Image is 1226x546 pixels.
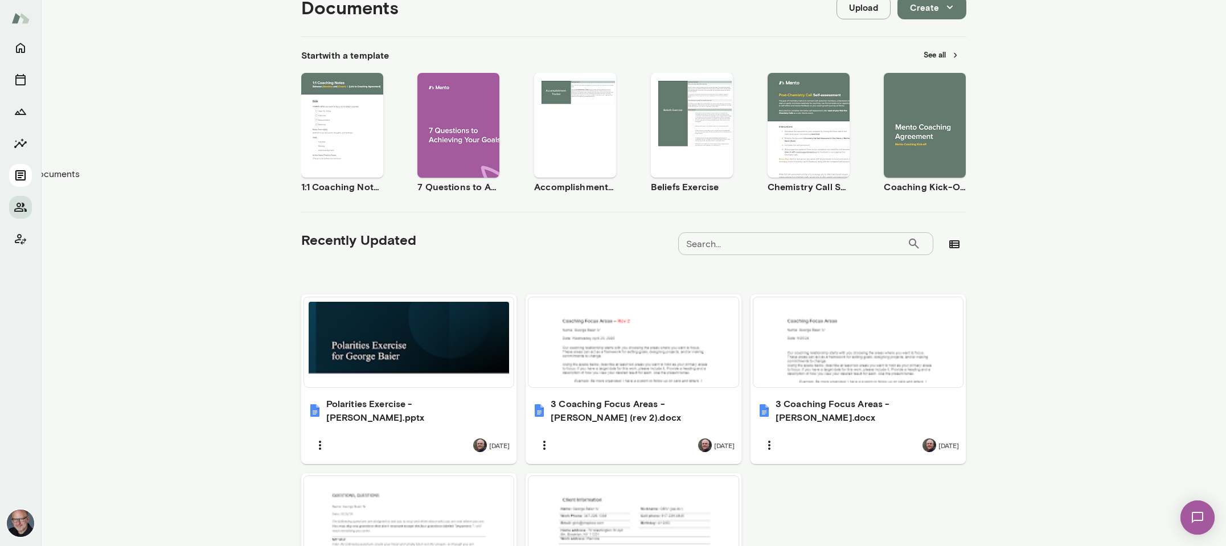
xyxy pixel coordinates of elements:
img: 3 Coaching Focus Areas - George Baier (rev 2).docx [532,404,546,417]
img: Nick Gould [7,510,34,537]
button: Sessions [9,68,32,91]
span: [DATE] [714,441,735,450]
h6: 7 Questions to Achieving Your Goals [417,180,499,194]
h6: 1:1 Coaching Notes [301,180,383,194]
button: Growth Plan [9,100,32,123]
span: [DATE] [489,441,510,450]
h6: Start with a template [301,48,389,62]
img: Rick Waldron [473,438,487,452]
div: Documents [32,167,80,181]
img: 3 Coaching Focus Areas - George Baier.docx [757,404,771,417]
h6: 3 Coaching Focus Areas - [PERSON_NAME] (rev 2).docx [551,397,735,424]
h6: Polarities Exercise - [PERSON_NAME].pptx [326,397,510,424]
img: Rick Waldron [698,438,712,452]
h6: Chemistry Call Self-Assessment [Coaches only] [768,180,850,194]
button: See all [917,46,966,64]
h6: Coaching Kick-Off | Coaching Agreement [884,180,966,194]
img: Rick Waldron [922,438,936,452]
h6: Accomplishment Tracker [534,180,616,194]
img: Mento [11,7,30,29]
h6: 3 Coaching Focus Areas - [PERSON_NAME].docx [776,397,960,424]
button: Documents [9,164,32,187]
h6: Beliefs Exercise [651,180,733,194]
button: Insights [9,132,32,155]
button: Members [9,196,32,219]
h5: Recently Updated [301,231,416,249]
button: Home [9,36,32,59]
button: Client app [9,228,32,251]
img: Polarities Exercise - George Baier.pptx [308,404,322,417]
span: [DATE] [938,441,959,450]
